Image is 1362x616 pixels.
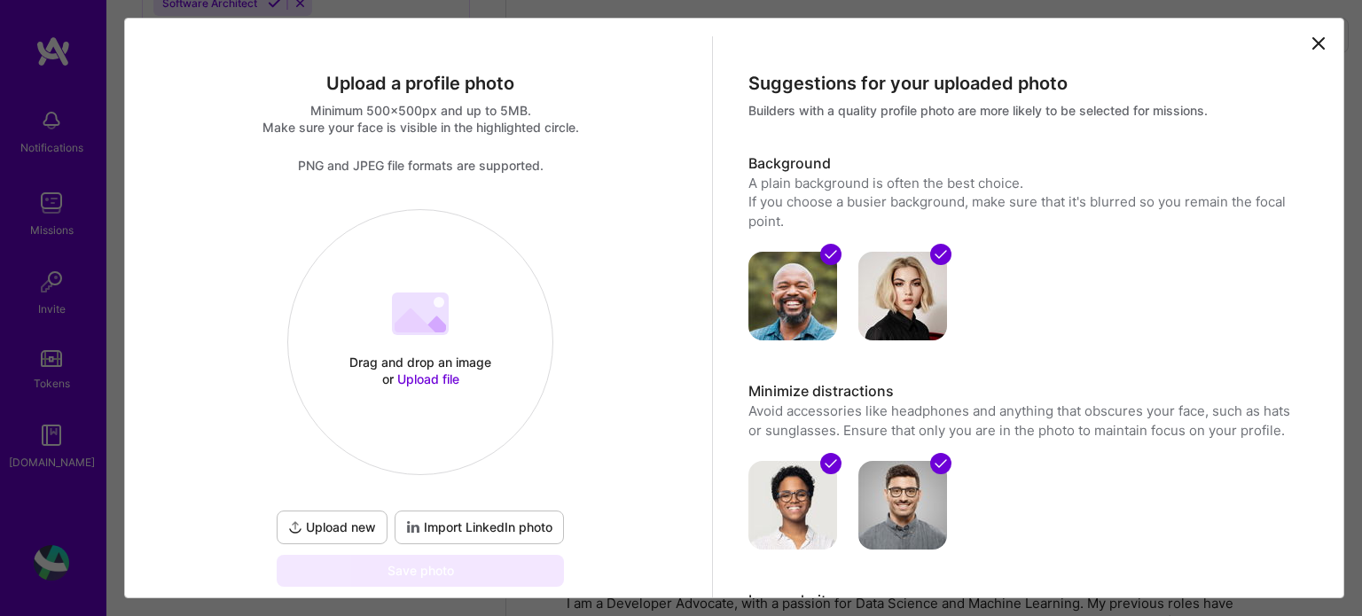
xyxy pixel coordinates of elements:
[288,519,376,536] span: Upload new
[277,511,387,544] button: Upload new
[273,209,567,587] div: Drag and drop an image or Upload fileUpload newImport LinkedIn photoSave photo
[748,192,1304,230] div: If you choose a busier background, make sure that it's blurred so you remain the focal point.
[748,252,837,340] img: avatar
[143,102,699,119] div: Minimum 500x500px and up to 5MB.
[397,371,459,386] span: Upload file
[858,461,947,550] img: avatar
[406,519,552,536] span: Import LinkedIn photo
[395,511,564,544] div: To import a profile photo add your LinkedIn URL to your profile.
[406,520,420,534] i: icon LinkedInDarkV2
[748,72,1304,95] div: Suggestions for your uploaded photo
[143,157,699,174] div: PNG and JPEG file formats are supported.
[395,511,564,544] button: Import LinkedIn photo
[748,591,1304,611] h3: Image clarity
[143,72,699,95] div: Upload a profile photo
[748,402,1304,440] p: Avoid accessories like headphones and anything that obscures your face, such as hats or sunglasse...
[345,354,496,387] div: Drag and drop an image or
[858,252,947,340] img: avatar
[288,520,302,534] i: icon UploadDark
[143,119,699,136] div: Make sure your face is visible in the highlighted circle.
[748,154,1304,174] h3: Background
[748,174,1304,192] div: A plain background is often the best choice.
[748,382,1304,402] h3: Minimize distractions
[748,461,837,550] img: avatar
[748,102,1304,119] div: Builders with a quality profile photo are more likely to be selected for missions.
